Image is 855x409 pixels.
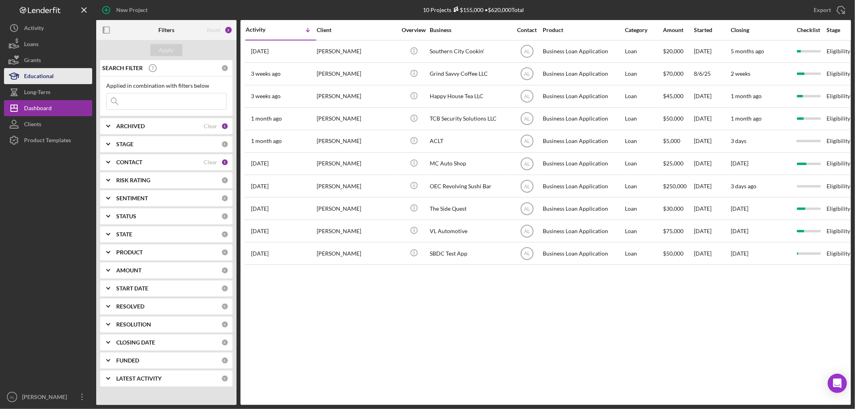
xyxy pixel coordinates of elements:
[399,27,429,33] div: Overview
[317,198,397,219] div: [PERSON_NAME]
[625,175,662,197] div: Loan
[524,251,530,256] text: AL
[4,100,92,116] button: Dashboard
[251,250,269,257] time: 2024-09-13 18:17
[694,243,730,264] div: [DATE]
[221,159,228,166] div: 1
[524,71,530,77] text: AL
[430,243,510,264] div: SBDC Test App
[731,228,748,234] time: [DATE]
[251,71,281,77] time: 2025-08-14 14:33
[828,374,847,393] div: Open Intercom Messenger
[731,250,748,257] time: [DATE]
[317,86,397,107] div: [PERSON_NAME]
[663,115,683,122] span: $50,000
[694,131,730,152] div: [DATE]
[625,41,662,62] div: Loan
[694,175,730,197] div: [DATE]
[430,220,510,242] div: VL Automotive
[694,86,730,107] div: [DATE]
[694,220,730,242] div: [DATE]
[4,68,92,84] a: Educational
[221,285,228,292] div: 0
[24,68,54,86] div: Educational
[694,108,730,129] div: [DATE]
[731,27,791,33] div: Closing
[116,375,162,382] b: LATEST ACTIVITY
[731,48,764,54] time: 5 months ago
[102,65,143,71] b: SEARCH FILTER
[430,27,510,33] div: Business
[663,27,693,33] div: Amount
[731,70,750,77] time: 2 weeks
[221,357,228,364] div: 0
[251,93,281,99] time: 2025-08-13 21:19
[24,132,71,150] div: Product Templates
[625,243,662,264] div: Loan
[524,228,530,234] text: AL
[524,206,530,212] text: AL
[731,115,762,122] time: 1 month ago
[663,205,683,212] span: $30,000
[116,357,139,364] b: FUNDED
[806,2,851,18] button: Export
[317,220,397,242] div: [PERSON_NAME]
[116,123,145,129] b: ARCHIVED
[317,131,397,152] div: [PERSON_NAME]
[430,108,510,129] div: TCB Security Solutions LLC
[204,123,217,129] div: Clear
[524,161,530,167] text: AL
[116,213,136,220] b: STATUS
[543,27,623,33] div: Product
[24,100,52,118] div: Dashboard
[116,267,141,274] b: AMOUNT
[251,160,269,167] time: 2025-07-18 00:58
[4,36,92,52] a: Loans
[4,84,92,100] button: Long-Term
[317,175,397,197] div: [PERSON_NAME]
[663,250,683,257] span: $50,000
[452,6,484,13] div: $155,000
[4,20,92,36] button: Activity
[524,183,530,189] text: AL
[543,198,623,219] div: Business Loan Application
[204,159,217,165] div: Clear
[116,303,144,310] b: RESOLVED
[106,83,226,89] div: Applied in combination with filters below
[430,41,510,62] div: Southern City Cookin'
[625,198,662,219] div: Loan
[221,177,228,184] div: 0
[221,267,228,274] div: 0
[246,26,281,33] div: Activity
[221,141,228,148] div: 0
[207,27,220,33] div: Reset
[430,63,510,85] div: Grind Savvy Coffee LLC
[663,48,683,54] span: $20,000
[524,139,530,144] text: AL
[221,249,228,256] div: 0
[4,132,92,148] button: Product Templates
[731,137,746,144] time: 3 days
[543,243,623,264] div: Business Loan Application
[694,27,730,33] div: Started
[24,52,41,70] div: Grants
[663,70,683,77] span: $70,000
[543,86,623,107] div: Business Loan Application
[731,160,748,167] time: [DATE]
[116,141,133,147] b: STAGE
[251,115,282,122] time: 2025-08-03 20:24
[251,183,269,189] time: 2025-07-17 21:36
[317,153,397,174] div: [PERSON_NAME]
[116,339,155,346] b: CLOSING DATE
[116,195,148,201] b: SENTIMENT
[4,116,92,132] button: Clients
[317,27,397,33] div: Client
[524,49,530,54] text: AL
[694,63,730,85] div: 8/6/25
[543,131,623,152] div: Business Loan Application
[543,175,623,197] div: Business Loan Application
[24,36,38,54] div: Loans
